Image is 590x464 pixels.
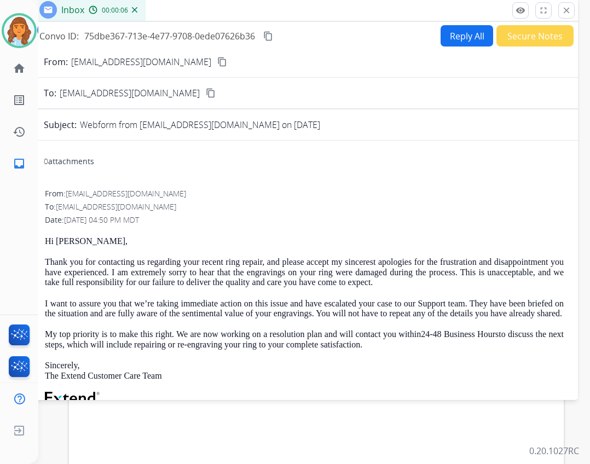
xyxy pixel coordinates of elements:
span: [DATE] 04:50 PM MDT [64,214,139,225]
mat-icon: content_copy [206,88,216,98]
span: [EMAIL_ADDRESS][DOMAIN_NAME] [60,86,200,100]
p: Sincerely, The Extend Customer Care Team [45,361,564,381]
img: Extend Logo [45,392,100,404]
span: [EMAIL_ADDRESS][DOMAIN_NAME] [66,188,186,199]
mat-icon: history [13,125,26,138]
span: [EMAIL_ADDRESS][DOMAIN_NAME] [56,201,176,212]
img: avatar [4,15,34,46]
p: I want to assure you that we’re taking immediate action on this issue and have escalated your cas... [45,299,564,319]
mat-icon: list_alt [13,94,26,107]
mat-icon: fullscreen [539,5,548,15]
strong: 24-48 Business Hours [421,329,499,339]
div: Date: [45,214,564,225]
span: 75dbe367-713e-4e77-9708-0ede07626b36 [84,30,255,42]
p: Subject: [44,118,77,131]
mat-icon: content_copy [217,57,227,67]
span: Inbox [61,4,84,16]
mat-icon: remove_red_eye [516,5,525,15]
p: 0.20.1027RC [529,444,579,457]
mat-icon: content_copy [263,31,273,41]
mat-icon: close [562,5,571,15]
mat-icon: inbox [13,157,26,170]
p: Convo ID: [39,30,79,43]
button: Reply All [441,25,493,47]
p: [EMAIL_ADDRESS][DOMAIN_NAME] [71,55,211,68]
p: From: [44,55,68,68]
p: To: [44,86,56,100]
p: Thank you for contacting us regarding your recent ring repair, and please accept my sincerest apo... [45,257,564,287]
span: 0 [44,156,48,166]
button: Secure Notes [496,25,574,47]
div: To: [45,201,564,212]
p: My top priority is to make this right. We are now working on a resolution plan and will contact y... [45,329,564,350]
div: From: [45,188,564,199]
div: attachments [44,156,94,167]
p: Hi [PERSON_NAME], [45,236,564,246]
span: 00:00:06 [102,6,128,15]
mat-icon: home [13,62,26,75]
p: Webform from [EMAIL_ADDRESS][DOMAIN_NAME] on [DATE] [80,118,320,131]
